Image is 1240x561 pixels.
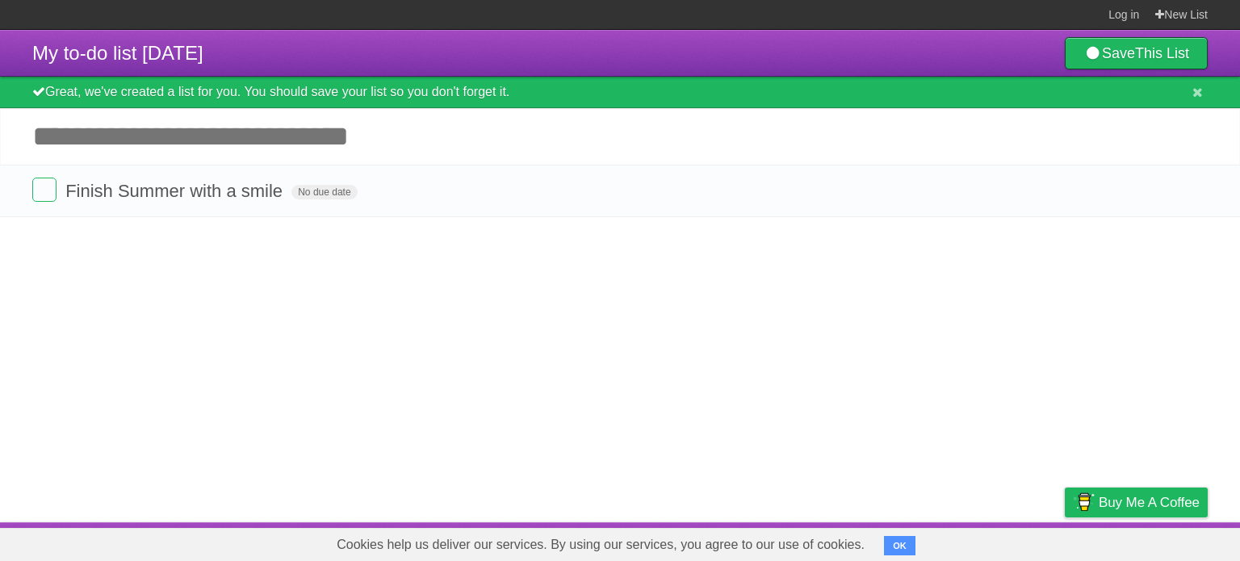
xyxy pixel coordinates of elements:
span: Buy me a coffee [1099,488,1200,517]
button: OK [884,536,915,555]
a: About [850,526,884,557]
a: Terms [989,526,1024,557]
a: Privacy [1044,526,1086,557]
b: This List [1135,45,1189,61]
a: Developers [903,526,969,557]
span: Cookies help us deliver our services. By using our services, you agree to our use of cookies. [320,529,881,561]
span: My to-do list [DATE] [32,42,203,64]
span: No due date [291,185,357,199]
img: Buy me a coffee [1073,488,1095,516]
a: Suggest a feature [1106,526,1208,557]
span: Finish Summer with a smile [65,181,287,201]
a: SaveThis List [1065,37,1208,69]
label: Done [32,178,57,202]
a: Buy me a coffee [1065,488,1208,517]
